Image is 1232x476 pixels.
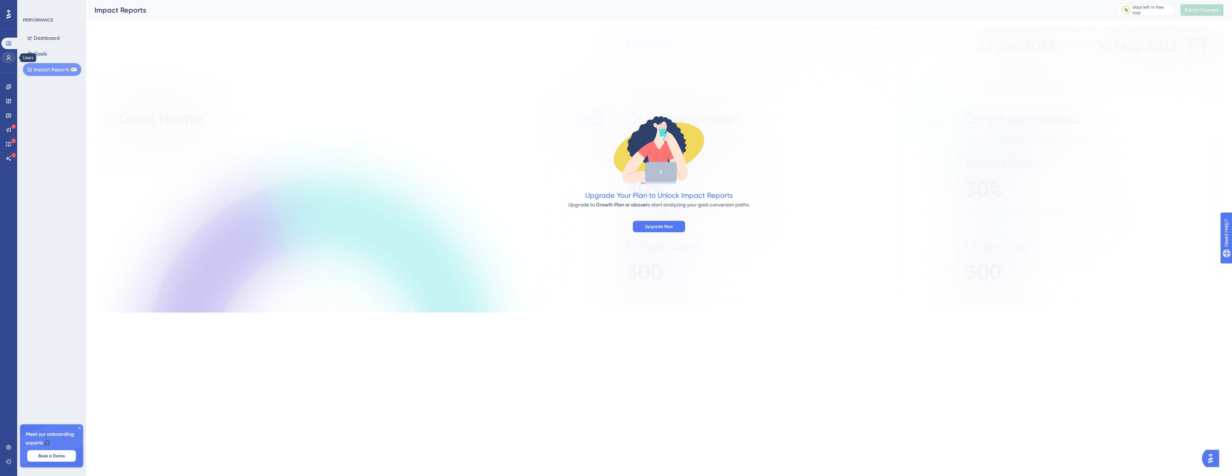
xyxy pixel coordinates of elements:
span: Need Help? [17,2,45,10]
span: Publish Changes [1185,7,1219,13]
button: Dashboard [23,32,64,44]
iframe: UserGuiding AI Assistant Launcher [1202,448,1223,469]
span: Book a Demo [38,453,65,459]
span: Meet our onboarding experts 🎧 [26,430,77,447]
div: PERFORMANCE [23,17,53,23]
span: Growth Plan or above [596,202,646,208]
div: BETA [71,68,77,71]
button: Upgrade Now [633,221,685,232]
button: Book a Demo [27,450,76,462]
span: Upgrade to to start analyzing your goal conversion paths. [568,202,750,208]
span: Upgrade Your Plan to Unlock Impact Reports [585,191,733,200]
span: Upgrade Now [645,224,673,229]
button: Goals [23,47,51,60]
div: Impact Reports [95,5,1099,15]
button: Impact ReportsBETA [23,63,81,76]
div: 16 [1124,7,1128,13]
button: Publish Changes [1180,4,1223,16]
div: days left in free trial [1132,4,1172,16]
